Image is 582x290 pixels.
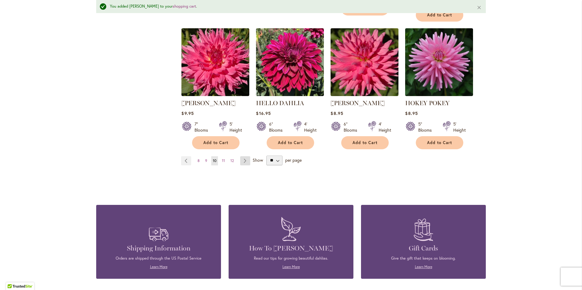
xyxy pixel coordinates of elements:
[331,99,385,107] a: [PERSON_NAME]
[203,140,228,145] span: Add to Cart
[427,140,452,145] span: Add to Cart
[427,12,452,18] span: Add to Cart
[222,158,225,163] span: 11
[405,91,473,97] a: HOKEY POKEY
[105,256,212,261] p: Orders are shipped through the US Postal Service
[192,136,240,149] button: Add to Cart
[341,136,389,149] button: Add to Cart
[405,28,473,96] img: HOKEY POKEY
[267,136,314,149] button: Add to Cart
[418,121,435,133] div: 5" Blooms
[453,121,466,133] div: 5' Height
[416,136,463,149] button: Add to Cart
[331,91,398,97] a: HERBERT SMITH
[256,99,304,107] a: HELLO DAHLIA
[415,264,432,269] a: Learn More
[110,4,468,9] div: You added [PERSON_NAME] to your .
[230,158,234,163] span: 12
[196,156,201,165] a: 8
[256,91,324,97] a: Hello Dahlia
[204,156,209,165] a: 9
[181,99,236,107] a: [PERSON_NAME]
[344,121,361,133] div: 6" Blooms
[379,121,391,133] div: 4' Height
[256,28,324,96] img: Hello Dahlia
[173,4,196,9] a: shopping cart
[370,256,477,261] p: Give the gift that keeps on blooming.
[205,158,207,163] span: 9
[285,157,302,163] span: per page
[213,158,216,163] span: 10
[416,9,463,22] button: Add to Cart
[370,244,477,253] h4: Gift Cards
[256,110,271,116] span: $16.95
[269,121,286,133] div: 6" Blooms
[331,110,343,116] span: $8.95
[181,110,194,116] span: $9.95
[181,91,249,97] a: HELEN RICHMOND
[195,121,212,133] div: 7" Blooms
[230,121,242,133] div: 5' Height
[198,158,200,163] span: 8
[105,244,212,253] h4: Shipping Information
[253,157,263,163] span: Show
[331,28,398,96] img: HERBERT SMITH
[238,256,344,261] p: Read our tips for growing beautiful dahlias.
[150,264,167,269] a: Learn More
[405,99,450,107] a: HOKEY POKEY
[5,268,22,285] iframe: Launch Accessibility Center
[405,110,418,116] span: $8.95
[229,156,235,165] a: 12
[220,156,226,165] a: 11
[238,244,344,253] h4: How To [PERSON_NAME]
[352,140,377,145] span: Add to Cart
[304,121,317,133] div: 4' Height
[181,28,249,96] img: HELEN RICHMOND
[278,140,303,145] span: Add to Cart
[282,264,300,269] a: Learn More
